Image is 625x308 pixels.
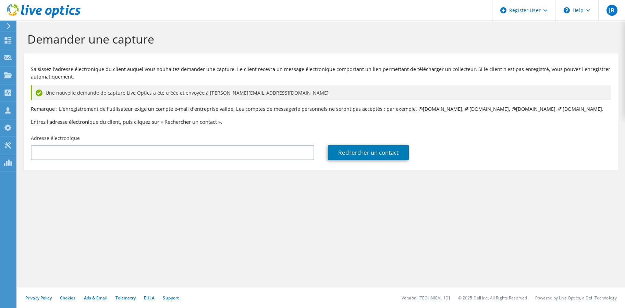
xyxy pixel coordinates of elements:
p: Remarque : L'enregistrement de l'utilisateur exige un compte e-mail d'entreprise valide. Les comp... [31,105,611,113]
li: © 2025 Dell Inc. All Rights Reserved [458,295,527,301]
a: Ads & Email [84,295,107,301]
h3: Entrez l'adresse électronique du client, puis cliquez sur « Rechercher un contact ». [31,118,611,126]
a: Telemetry [115,295,136,301]
label: Adresse électronique [31,135,80,142]
span: JB [606,5,617,16]
svg: \n [564,7,570,13]
li: Version: [TECHNICAL_ID] [402,295,450,301]
a: Rechercher un contact [328,145,409,160]
h1: Demander une capture [27,32,611,46]
p: Saisissez l'adresse électronique du client auquel vous souhaitez demander une capture. Le client ... [31,66,611,81]
a: EULA [144,295,155,301]
span: Une nouvelle demande de capture Live Optics a été créée et envoyée à [PERSON_NAME][EMAIL_ADDRESS]... [46,89,329,97]
li: Powered by Live Optics, a Dell Technology [535,295,617,301]
a: Cookies [60,295,76,301]
a: Privacy Policy [25,295,52,301]
a: Support [163,295,179,301]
